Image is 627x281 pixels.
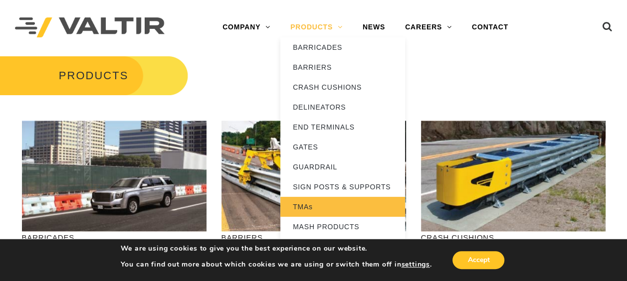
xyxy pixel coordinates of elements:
[15,17,165,38] img: Valtir
[280,17,353,37] a: PRODUCTS
[280,77,405,97] a: CRASH CUSHIONS
[280,137,405,157] a: GATES
[280,37,405,57] a: BARRICADES
[421,232,606,243] p: CRASH CUSHIONS
[280,157,405,177] a: GUARDRAIL
[280,177,405,197] a: SIGN POSTS & SUPPORTS
[22,232,207,243] p: BARRICADES
[280,117,405,137] a: END TERMINALS
[452,251,504,269] button: Accept
[462,17,518,37] a: CONTACT
[280,217,405,237] a: MASH PRODUCTS
[212,17,280,37] a: COMPANY
[353,17,395,37] a: NEWS
[121,260,432,269] p: You can find out more about which cookies we are using or switch them off in .
[280,57,405,77] a: BARRIERS
[401,260,429,269] button: settings
[221,232,406,243] p: BARRIERS
[121,244,432,253] p: We are using cookies to give you the best experience on our website.
[280,197,405,217] a: TMAs
[280,237,405,257] a: ONLINE TRAINING
[395,17,462,37] a: CAREERS
[280,97,405,117] a: DELINEATORS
